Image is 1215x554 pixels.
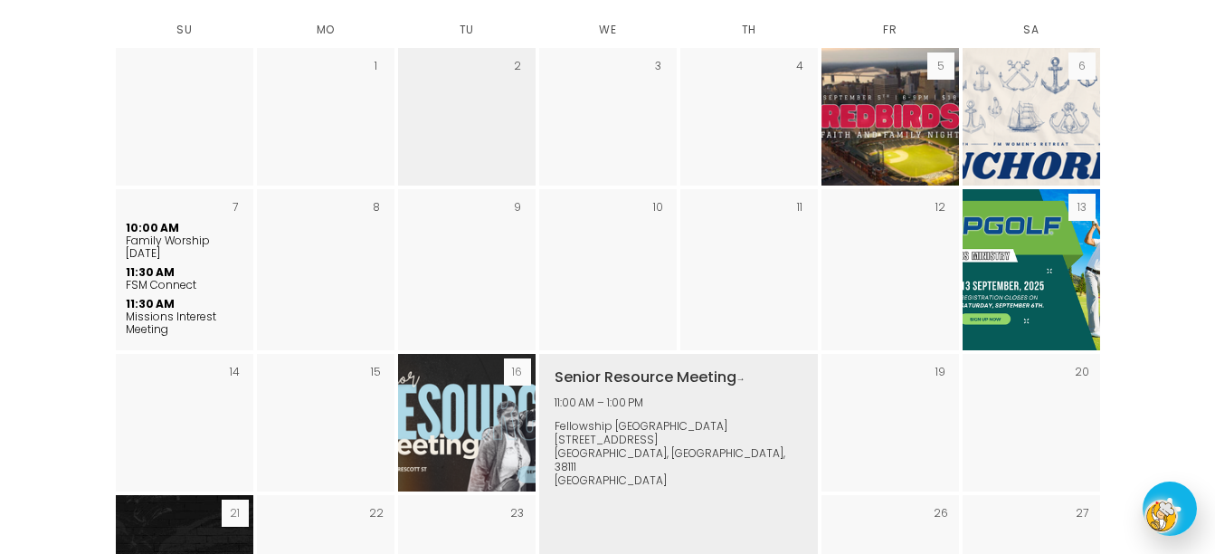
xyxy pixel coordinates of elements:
[1072,56,1092,76] div: 6
[963,24,1100,44] th: Saturday
[126,233,210,261] span: Family Worship [DATE]
[398,24,536,44] th: Tuesday
[1072,362,1092,382] div: 20
[225,197,245,217] div: 7
[126,298,243,310] span: 11:30 AM
[539,24,677,44] th: Wednesday
[126,277,196,292] span: FSM Connect
[908,48,1153,186] img: ANCHORED: Women’s Retreat
[366,197,386,217] div: 8
[126,298,243,336] a: 11:30 AM Missions Interest Meeting
[680,24,818,44] th: Thursday
[555,433,802,446] div: [STREET_ADDRESS]
[767,48,1011,186] img: Redbirds Faith & Family Night
[366,56,386,76] div: 1
[888,189,1173,350] img: Men's Ministry-Top Golf
[257,24,394,44] th: Monday
[116,24,253,44] th: Sunday
[821,24,959,44] th: Friday
[1072,197,1092,217] div: 13
[126,309,216,337] span: Missions Interest Meeting
[508,197,527,217] div: 9
[555,419,802,433] div: Fellowship [GEOGRAPHIC_DATA]
[508,362,527,382] div: 16
[931,56,951,76] div: 5
[225,362,245,382] div: 14
[931,503,951,523] div: 26
[126,266,196,291] a: 11:30 AM FSM Connect
[126,222,243,260] a: 10:00 AM Family Worship [DATE]
[1072,503,1092,523] div: 27
[508,56,527,76] div: 2
[555,367,745,387] a: Senior Resource Meeting
[649,56,669,76] div: 3
[126,222,243,234] span: 10:00 AM
[344,354,588,492] img: Senior Resource Meeting
[555,396,802,409] div: 11:00 AM – 1:00 PM
[931,362,951,382] div: 19
[555,473,802,487] div: [GEOGRAPHIC_DATA]
[790,56,810,76] div: 4
[126,266,196,279] span: 11:30 AM
[649,197,669,217] div: 10
[555,446,802,473] div: [GEOGRAPHIC_DATA], [GEOGRAPHIC_DATA], 38111
[225,503,245,523] div: 21
[790,197,810,217] div: 11
[366,503,386,523] div: 22
[508,503,527,523] div: 23
[366,362,386,382] div: 15
[931,197,951,217] div: 12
